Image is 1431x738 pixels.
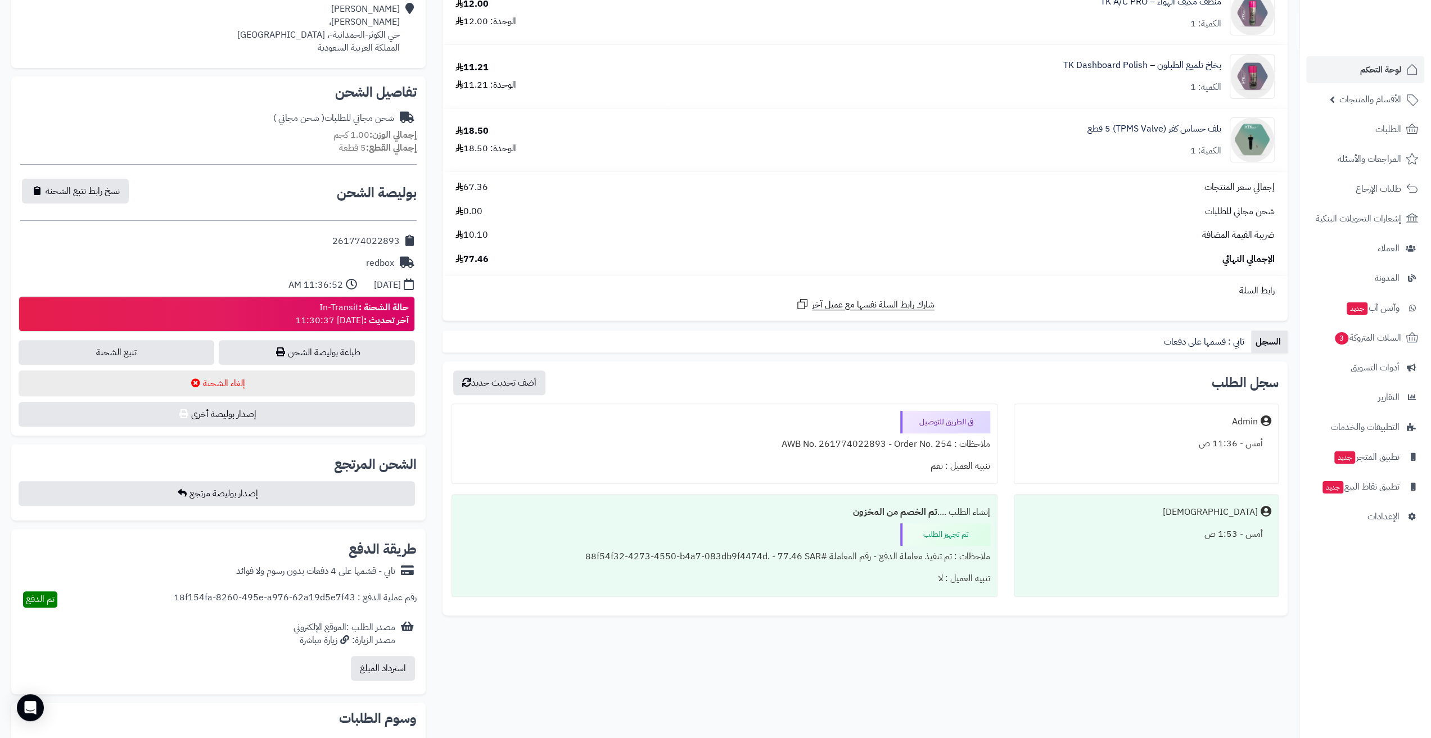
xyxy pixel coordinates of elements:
span: شارك رابط السلة نفسها مع عميل آخر [812,298,935,311]
a: طباعة بوليصة الشحن [219,340,414,365]
div: 11:36:52 AM [288,279,343,292]
span: تطبيق نقاط البيع [1321,479,1400,495]
div: الكمية: 1 [1190,17,1221,30]
a: بلف حساس كفر (TPMS Valve) 5 قطع [1087,123,1221,135]
strong: إجمالي الوزن: [369,128,417,142]
div: تنبيه العميل : نعم [459,455,990,477]
a: شارك رابط السلة نفسها مع عميل آخر [796,297,935,311]
div: In-Transit [DATE] 11:30:37 [295,301,409,327]
span: الأقسام والمنتجات [1339,92,1401,107]
a: طلبات الإرجاع [1306,175,1424,202]
span: شحن مجاني للطلبات [1205,205,1275,218]
button: إصدار بوليصة أخرى [19,402,415,427]
div: الكمية: 1 [1190,81,1221,94]
a: المراجعات والأسئلة [1306,146,1424,173]
div: Admin [1232,415,1258,428]
div: تم تجهيز الطلب [900,523,990,546]
span: ضريبة القيمة المضافة [1202,229,1275,242]
div: مصدر الزيارة: زيارة مباشرة [294,634,395,647]
div: الكمية: 1 [1190,144,1221,157]
a: المدونة [1306,265,1424,292]
span: 3 [1335,332,1348,345]
span: تم الدفع [26,592,55,606]
div: Open Intercom Messenger [17,694,44,721]
a: السلات المتروكة3 [1306,324,1424,351]
a: تطبيق نقاط البيعجديد [1306,473,1424,500]
div: رقم عملية الدفع : 18f154fa-8260-495e-a976-62a19d5e7f43 [174,591,417,608]
div: الوحدة: 12.00 [455,15,516,28]
h3: سجل الطلب [1212,376,1279,390]
div: أمس - 1:53 ص [1021,523,1271,545]
span: لوحة التحكم [1360,62,1401,78]
strong: آخر تحديث : [364,314,409,327]
a: الإعدادات [1306,503,1424,530]
a: تطبيق المتجرجديد [1306,443,1424,470]
div: إنشاء الطلب .... [459,501,990,523]
div: 261774022893 [332,235,400,248]
span: طلبات الإرجاع [1356,181,1401,197]
div: الوحدة: 18.50 [455,142,516,155]
div: مصدر الطلب :الموقع الإلكتروني [294,621,395,647]
a: العملاء [1306,235,1424,262]
strong: حالة الشحنة : [359,301,409,314]
span: 67.36 [455,181,488,194]
div: 18.50 [455,125,489,138]
div: أمس - 11:36 ص [1021,433,1271,455]
a: التقارير [1306,384,1424,411]
div: ملاحظات : تم تنفيذ معاملة الدفع - رقم المعاملة #88f54f32-4273-4550-b4a7-083db9f4474d. - 77.46 SAR [459,546,990,568]
h2: الشحن المرتجع [334,458,417,471]
span: الإجمالي النهائي [1222,253,1275,266]
h2: طريقة الدفع [349,542,417,556]
button: أضف تحديث جديد [453,370,545,395]
div: الوحدة: 11.21 [455,79,516,92]
img: 1756904913-%D8%A8%D9%84%D9%81%20%D8%AD%D8%B3%D8%A7%D8%B3-90x90.png [1230,117,1274,162]
div: رابط السلة [447,284,1283,297]
span: 10.10 [455,229,488,242]
div: تنبيه العميل : لا [459,568,990,590]
div: في الطريق للتوصيل [900,411,990,433]
span: وآتس آب [1346,300,1400,316]
span: التطبيقات والخدمات [1331,419,1400,435]
div: شحن مجاني للطلبات [273,112,394,125]
a: تابي : قسمها على دفعات [1159,330,1251,353]
span: نسخ رابط تتبع الشحنة [46,184,120,198]
a: التطبيقات والخدمات [1306,414,1424,441]
span: المراجعات والأسئلة [1338,151,1401,167]
span: الإعدادات [1367,509,1400,524]
a: لوحة التحكم [1306,56,1424,83]
span: تطبيق المتجر [1333,449,1400,465]
strong: إجمالي القطع: [366,141,417,155]
button: استرداد المبلغ [351,656,415,681]
a: تتبع الشحنة [19,340,214,365]
h2: بوليصة الشحن [337,186,417,200]
div: تابي - قسّمها على 4 دفعات بدون رسوم ولا فوائد [236,565,395,578]
div: [DATE] [374,279,401,292]
div: ملاحظات : AWB No. 261774022893 - Order No. 254 [459,433,990,455]
div: [DEMOGRAPHIC_DATA] [1163,506,1258,519]
button: إلغاء الشحنة [19,370,415,396]
span: السلات المتروكة [1334,330,1401,346]
div: 11.21 [455,61,489,74]
span: إشعارات التحويلات البنكية [1316,211,1401,227]
span: أدوات التسويق [1351,360,1400,375]
img: 1754925656-%D8%A8%D8%AE%D8%A7%D8%AE%20%D8%AF%D9%8A%D8%B4%D8%A8%D9%88%D8%B1%D8%AF-90x90.png [1230,54,1274,99]
a: السجل [1251,330,1288,353]
button: إصدار بوليصة مرتجع [19,481,415,506]
a: وآتس آبجديد [1306,295,1424,322]
span: 0.00 [455,205,482,218]
button: نسخ رابط تتبع الشحنة [22,179,129,203]
h2: وسوم الطلبات [20,712,417,725]
h2: تفاصيل الشحن [20,85,417,99]
span: جديد [1347,302,1367,315]
span: جديد [1322,481,1343,493]
a: الطلبات [1306,116,1424,143]
div: [PERSON_NAME] [PERSON_NAME]، حي الكوثر-الحمدانية-، [GEOGRAPHIC_DATA] المملكة العربية السعودية [237,3,400,54]
span: جديد [1334,451,1355,464]
span: العملاء [1378,241,1400,256]
span: 77.46 [455,253,489,266]
a: إشعارات التحويلات البنكية [1306,205,1424,232]
a: أدوات التسويق [1306,354,1424,381]
span: التقارير [1378,390,1400,405]
span: ( شحن مجاني ) [273,111,324,125]
a: بخاخ تلميع الطبلون – TK Dashboard Polish [1063,59,1221,72]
